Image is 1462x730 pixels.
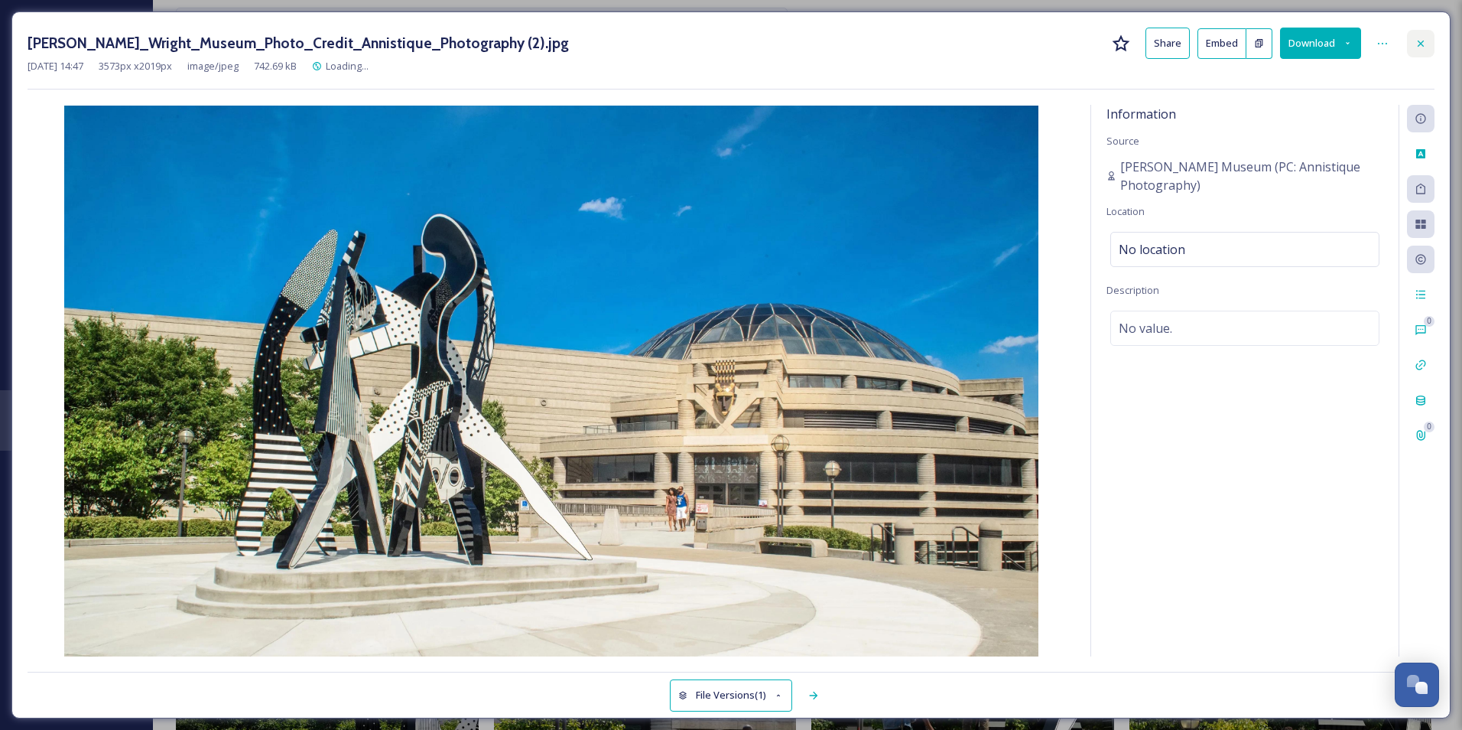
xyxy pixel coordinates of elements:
[1424,316,1434,327] div: 0
[1197,28,1246,59] button: Embed
[1119,319,1172,337] span: No value.
[1145,28,1190,59] button: Share
[1424,422,1434,432] div: 0
[28,59,83,73] span: [DATE] 14:47
[28,32,569,54] h3: [PERSON_NAME]_Wright_Museum_Photo_Credit_Annistique_Photography (2).jpg
[1120,158,1383,194] span: [PERSON_NAME] Museum (PC: Annistique Photography)
[1280,28,1361,59] button: Download
[1395,663,1439,707] button: Open Chat
[28,106,1075,657] img: Charles_H._Wright_Museum_Photo_Credit_Annistique_Photography%20%282%29.jpg
[1106,204,1145,218] span: Location
[1106,283,1159,297] span: Description
[99,59,172,73] span: 3573 px x 2019 px
[1119,240,1185,259] span: No location
[670,679,792,711] button: File Versions(1)
[1106,134,1139,148] span: Source
[326,59,369,73] span: Loading...
[254,59,297,73] span: 742.69 kB
[187,59,239,73] span: image/jpeg
[1106,106,1176,122] span: Information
